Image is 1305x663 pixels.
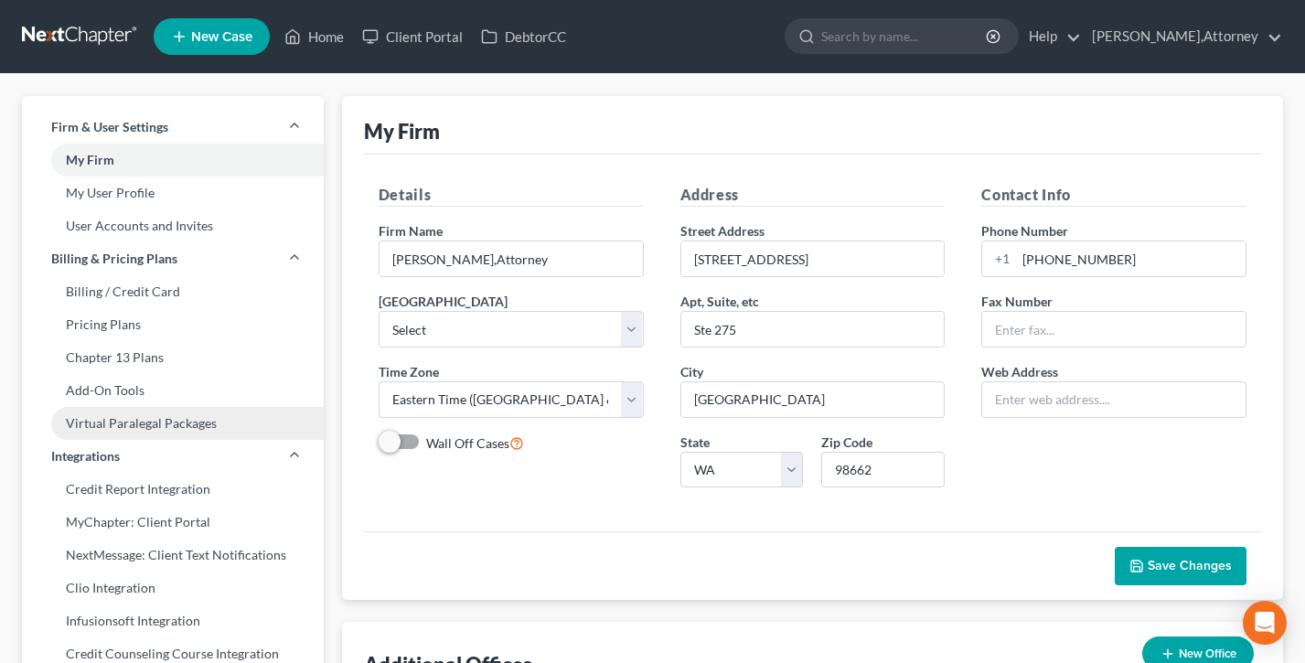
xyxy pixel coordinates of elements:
a: Virtual Paralegal Packages [22,407,324,440]
label: Zip Code [821,433,872,452]
span: Firm & User Settings [51,118,168,136]
label: City [680,362,703,381]
a: My Firm [22,144,324,176]
div: +1 [982,241,1016,276]
h5: Details [379,184,644,207]
a: [PERSON_NAME],Attorney [1083,20,1282,53]
span: Billing & Pricing Plans [51,250,177,268]
a: NextMessage: Client Text Notifications [22,539,324,572]
h5: Address [680,184,946,207]
a: Billing & Pricing Plans [22,242,324,275]
input: Search by name... [821,19,989,53]
a: Client Portal [353,20,472,53]
label: Fax Number [981,292,1053,311]
input: Enter fax... [982,312,1246,347]
div: Open Intercom Messenger [1243,601,1287,645]
a: Infusionsoft Integration [22,604,324,637]
a: Credit Report Integration [22,473,324,506]
a: Help [1020,20,1081,53]
input: Enter address... [681,241,945,276]
span: Integrations [51,447,120,465]
input: Enter city... [681,382,945,417]
label: Time Zone [379,362,439,381]
a: My User Profile [22,176,324,209]
a: Chapter 13 Plans [22,341,324,374]
span: Wall Off Cases [426,435,509,451]
label: [GEOGRAPHIC_DATA] [379,292,508,311]
a: Add-On Tools [22,374,324,407]
input: Enter web address.... [982,382,1246,417]
label: Web Address [981,362,1058,381]
a: User Accounts and Invites [22,209,324,242]
span: New Case [191,30,252,44]
label: State [680,433,710,452]
a: Pricing Plans [22,308,324,341]
div: My Firm [364,118,440,144]
input: Enter phone... [1016,241,1246,276]
input: XXXXX [821,452,945,488]
label: Street Address [680,221,765,241]
a: MyChapter: Client Portal [22,506,324,539]
a: Integrations [22,440,324,473]
input: Enter name... [380,241,643,276]
a: Clio Integration [22,572,324,604]
label: Apt, Suite, etc [680,292,759,311]
label: Phone Number [981,221,1068,241]
a: Home [275,20,353,53]
span: Save Changes [1148,558,1232,573]
a: Firm & User Settings [22,111,324,144]
input: (optional) [681,312,945,347]
h5: Contact Info [981,184,1246,207]
button: Save Changes [1115,547,1246,585]
a: DebtorCC [472,20,575,53]
span: Firm Name [379,223,443,239]
a: Billing / Credit Card [22,275,324,308]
